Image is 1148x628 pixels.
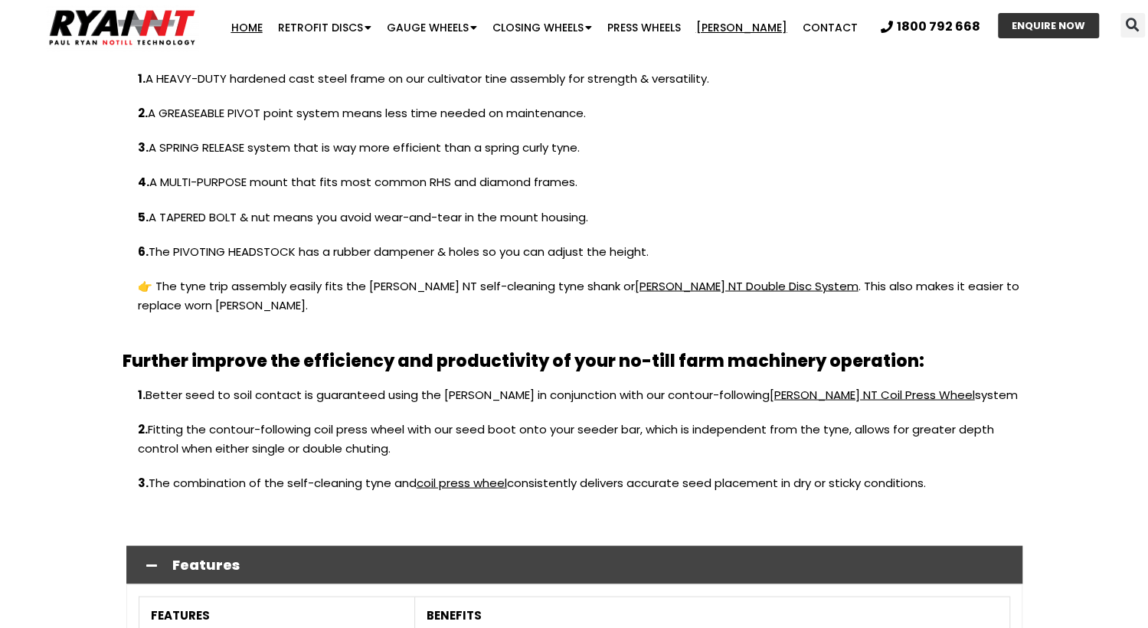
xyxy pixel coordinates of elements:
a: Press Wheels [599,12,688,43]
strong: 5. [138,208,149,224]
strong: FEATURES [151,607,210,623]
a: [PERSON_NAME] NT Double Disc System [635,277,859,293]
span: 1800 792 668 [897,21,980,33]
strong: 3. [138,474,149,490]
strong: 2. [138,105,148,121]
strong: 2. [138,420,148,437]
a: Home [223,12,270,43]
span: Features [172,558,1010,571]
p: A HEAVY-DUTY hardened cast steel frame on our cultivator tine assembly for strength & versatility. [123,69,1026,103]
a: Retrofit Discs [270,12,378,43]
p: 👉 The tyne trip assembly easily fits the [PERSON_NAME] NT self-cleaning tyne shank or . This also... [123,276,1026,329]
a: Contact [794,12,865,43]
a: [PERSON_NAME] NT Coil Press Wheel [770,386,975,402]
strong: 1. [138,386,146,402]
strong: 1. [138,70,146,87]
span: ENQUIRE NOW [1012,21,1085,31]
p: Better seed to soil contact is guaranteed using the [PERSON_NAME] in conjunction with our contour... [123,384,1026,419]
p: A SPRING RELEASE system that is way more efficient than a spring curly tyne. [123,138,1026,172]
p: A TAPERED BOLT & nut means you avoid wear-and-tear in the mount housing. [123,207,1026,241]
img: Ryan NT logo [46,4,199,51]
strong: 4. [138,174,149,190]
a: Closing Wheels [484,12,599,43]
h2: Further improve the efficiency and productivity of your no-till farm machinery operation: [123,352,1026,369]
p: Fitting the contour-following coil press wheel with our seed boot onto your seeder bar, which is ... [123,419,1026,473]
p: The PIVOTING HEADSTOCK has a rubber dampener & holes so you can adjust the height. [123,241,1026,276]
strong: BENEFITS [427,607,482,623]
a: coil press wheel [417,474,507,490]
p: A GREASEABLE PIVOT point system means less time needed on maintenance. [123,103,1026,138]
a: 1800 792 668 [881,21,980,33]
a: [PERSON_NAME] [688,12,794,43]
strong: 6. [138,243,149,259]
strong: 3. [138,139,149,155]
p: A MULTI-PURPOSE mount that fits most common RHS and diamond frames. [123,172,1026,207]
a: Gauge Wheels [378,12,484,43]
p: The combination of the self-cleaning tyne and consistently delivers accurate seed placement in dr... [123,473,1026,507]
a: ENQUIRE NOW [998,13,1099,38]
div: Search [1120,13,1145,38]
nav: Menu [223,12,866,43]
